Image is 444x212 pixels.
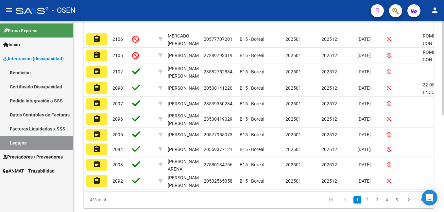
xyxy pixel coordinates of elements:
span: 2098 [112,85,123,91]
span: Prestadores / Proveedores [3,153,63,160]
div: [PERSON_NAME] [168,146,203,153]
mat-icon: assignment [93,145,101,153]
span: 2105 [112,53,123,58]
div: [PERSON_NAME] [168,84,203,92]
mat-icon: assignment [93,115,101,123]
a: go to next page [402,196,415,204]
span: B15 - Boreal [240,132,264,137]
span: [DATE] [357,69,371,74]
span: [DATE] [357,132,371,137]
span: 2106 [112,37,123,42]
span: 2094 [112,147,123,152]
span: 202512 [321,37,337,42]
div: [PERSON_NAME] [PERSON_NAME] [168,174,203,189]
span: B15 - Boreal [240,147,264,152]
span: [DATE] [357,101,371,106]
span: 2095 [112,132,123,137]
span: 202501 [285,162,301,167]
a: go to last page [417,196,429,204]
span: 202512 [321,147,337,152]
mat-icon: assignment [93,177,101,185]
span: 202501 [285,116,301,122]
div: [PERSON_NAME] [168,52,203,59]
span: 202512 [321,85,337,91]
span: B15 - Boreal [240,178,264,184]
a: 1 [353,196,361,204]
span: 202512 [321,132,337,137]
span: [DATE] [357,178,371,184]
span: [DATE] [357,162,371,167]
span: 202501 [285,178,301,184]
span: 23539330284 [204,101,232,106]
span: [DATE] [357,53,371,58]
div: 428 total [84,192,153,208]
div: [PERSON_NAME] [PERSON_NAME] [168,65,203,80]
span: B15 - Boreal [240,116,264,122]
span: 202501 [285,147,301,152]
span: 202501 [285,85,301,91]
a: 4 [383,196,391,204]
mat-icon: menu [5,6,13,14]
span: 27580134756 [204,162,232,167]
span: 202512 [321,69,337,74]
span: 202501 [285,53,301,58]
mat-icon: assignment [93,35,101,43]
span: 20577955973 [204,132,232,137]
span: 202512 [321,101,337,106]
span: 202512 [321,116,337,122]
span: B15 - Boreal [240,85,264,91]
mat-icon: assignment [93,84,101,92]
span: 27289793319 [204,53,232,58]
span: 202501 [285,132,301,137]
li: page 5 [392,194,401,205]
span: 20559377121 [204,147,232,152]
div: Open Intercom Messenger [422,190,437,205]
span: 2096 [112,116,123,122]
span: 20532565058 [204,178,232,184]
span: B15 - Boreal [240,69,264,74]
div: [PERSON_NAME] [168,131,203,139]
a: go to first page [325,196,337,204]
span: [DATE] [357,147,371,152]
a: 2 [363,196,371,204]
span: 202512 [321,178,337,184]
mat-icon: assignment [93,160,101,168]
a: 5 [393,196,401,204]
li: page 1 [352,194,362,205]
span: B15 - Boreal [240,53,264,58]
span: B15 - Boreal [240,162,264,167]
span: 20577707201 [204,37,232,42]
span: 202501 [285,69,301,74]
li: page 4 [382,194,392,205]
div: [PERSON_NAME] [PERSON_NAME] [168,112,203,127]
div: [PERSON_NAME] [168,100,203,108]
mat-icon: assignment [93,99,101,107]
span: - OSEN [52,3,76,18]
span: Firma Express [3,27,37,34]
span: 202501 [285,37,301,42]
span: Inicio [3,41,20,48]
span: [DATE] [357,37,371,42]
div: [PERSON_NAME] ARENA [PERSON_NAME] [168,158,203,180]
span: 202501 [285,101,301,106]
span: 23530419029 [204,116,232,122]
a: 3 [373,196,381,204]
span: 2093 [112,162,123,167]
li: page 3 [372,194,382,205]
mat-icon: assignment [93,51,101,59]
span: 202512 [321,162,337,167]
span: 23582752834 [204,69,232,74]
a: go to previous page [339,196,351,204]
div: MERCADO [PERSON_NAME] [168,32,203,47]
mat-icon: assignment [93,68,101,75]
span: B15 - Boreal [240,101,264,106]
mat-icon: person [431,6,439,14]
span: 202512 [321,53,337,58]
span: Integración (discapacidad) [3,55,64,62]
span: [DATE] [357,116,371,122]
span: [DATE] [357,85,371,91]
mat-icon: assignment [93,130,101,138]
li: page 2 [362,194,372,205]
span: 2097 [112,101,123,106]
span: ANMAT - Trazabilidad [3,167,55,174]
